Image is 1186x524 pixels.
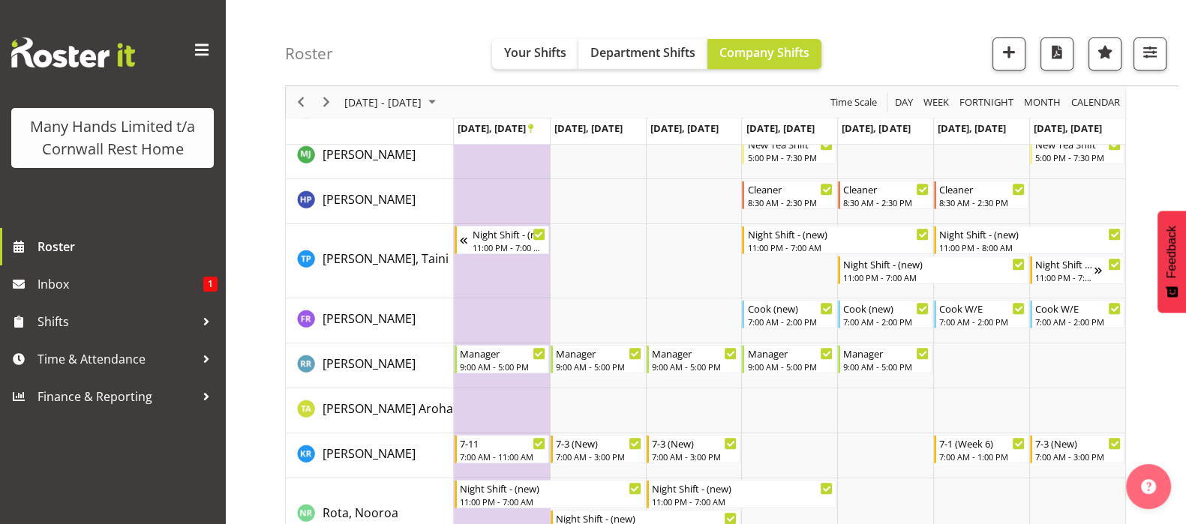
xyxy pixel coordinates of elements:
[492,39,578,69] button: Your Shifts
[26,115,199,160] div: Many Hands Limited t/a Cornwall Rest Home
[323,355,416,372] span: [PERSON_NAME]
[652,361,737,373] div: 9:00 AM - 5:00 PM
[843,361,929,373] div: 9:00 AM - 5:00 PM
[323,445,416,463] a: [PERSON_NAME]
[460,481,641,496] div: Night Shift - (new)
[342,93,443,112] button: September 22 - 28, 2025
[1133,37,1166,70] button: Filter Shifts
[838,181,932,209] div: Penman, Holly"s event - Cleaner Begin From Friday, September 26, 2025 at 8:30:00 AM GMT+12:00 End...
[323,250,449,267] span: [PERSON_NAME], Taini
[747,301,833,316] div: Cook (new)
[652,481,833,496] div: Night Shift - (new)
[323,145,416,163] a: [PERSON_NAME]
[843,271,1025,283] div: 11:00 PM - 7:00 AM
[843,346,929,361] div: Manager
[1040,37,1073,70] button: Download a PDF of the roster according to the set date range.
[460,361,545,373] div: 9:00 AM - 5:00 PM
[323,190,416,208] a: [PERSON_NAME]
[286,179,454,224] td: Penman, Holly resource
[1069,93,1123,112] button: Month
[1141,479,1156,494] img: help-xxl-2.png
[746,121,814,135] span: [DATE], [DATE]
[747,196,833,208] div: 8:30 AM - 2:30 PM
[11,37,135,67] img: Rosterit website logo
[934,435,1028,463] div: Richardson, Kirsty"s event - 7-1 (Week 6) Begin From Saturday, September 27, 2025 at 7:00:00 AM G...
[286,388,454,433] td: Rhind-Sutherland, Te Aroha resource
[747,316,833,328] div: 7:00 AM - 2:00 PM
[843,181,929,196] div: Cleaner
[747,361,833,373] div: 9:00 AM - 5:00 PM
[556,346,641,361] div: Manager
[939,301,1025,316] div: Cook W/E
[551,345,645,373] div: Rhind, Reece"s event - Manager Begin From Tuesday, September 23, 2025 at 9:00:00 AM GMT+12:00 End...
[747,346,833,361] div: Manager
[1035,451,1121,463] div: 7:00 AM - 3:00 PM
[921,93,952,112] button: Timeline Week
[939,316,1025,328] div: 7:00 AM - 2:00 PM
[473,226,545,241] div: Night Shift - (new)
[38,235,218,258] span: Roster
[38,385,195,408] span: Finance & Reporting
[939,226,1121,241] div: Night Shift - (new)
[939,451,1025,463] div: 7:00 AM - 1:00 PM
[460,346,545,361] div: Manager
[286,224,454,298] td: Pia, Taini resource
[893,93,916,112] button: Timeline Day
[473,241,545,253] div: 11:00 PM - 7:00 AM
[652,496,833,508] div: 11:00 PM - 7:00 AM
[893,93,914,112] span: Day
[286,343,454,388] td: Rhind, Reece resource
[1022,93,1064,112] button: Timeline Month
[38,310,195,333] span: Shifts
[838,256,1028,284] div: Pia, Taini"s event - Night Shift - (new) Begin From Friday, September 26, 2025 at 11:00:00 PM GMT...
[1030,435,1124,463] div: Richardson, Kirsty"s event - 7-3 (New) Begin From Sunday, September 28, 2025 at 7:00:00 AM GMT+13...
[323,400,453,417] span: [PERSON_NAME] Aroha
[652,436,737,451] div: 7-3 (New)
[291,93,311,112] button: Previous
[742,136,836,164] div: McGrath, Jade"s event - New Tea Shift Begin From Thursday, September 25, 2025 at 5:00:00 PM GMT+1...
[458,121,533,135] span: [DATE], [DATE]
[556,436,641,451] div: 7-3 (New)
[742,300,836,328] div: Rainbird, Felisa"s event - Cook (new) Begin From Thursday, September 25, 2025 at 7:00:00 AM GMT+1...
[288,86,314,118] div: Previous
[1070,93,1121,112] span: calendar
[747,151,833,163] div: 5:00 PM - 7:30 PM
[992,37,1025,70] button: Add a new shift
[286,134,454,179] td: McGrath, Jade resource
[590,44,695,61] span: Department Shifts
[747,181,833,196] div: Cleaner
[843,256,1025,271] div: Night Shift - (new)
[934,300,1028,328] div: Rainbird, Felisa"s event - Cook W/E Begin From Saturday, September 27, 2025 at 7:00:00 AM GMT+12:...
[1035,316,1121,328] div: 7:00 AM - 2:00 PM
[323,310,416,328] a: [PERSON_NAME]
[647,480,837,508] div: Rota, Nooroa"s event - Night Shift - (new) Begin From Wednesday, September 24, 2025 at 11:00:00 P...
[719,44,809,61] span: Company Shifts
[1035,256,1094,271] div: Night Shift - (new)
[843,316,929,328] div: 7:00 AM - 2:00 PM
[551,435,645,463] div: Richardson, Kirsty"s event - 7-3 (New) Begin From Tuesday, September 23, 2025 at 7:00:00 AM GMT+1...
[323,504,398,522] a: Rota, Nooroa
[286,298,454,343] td: Rainbird, Felisa resource
[460,436,545,451] div: 7-11
[343,93,423,112] span: [DATE] - [DATE]
[1030,256,1124,284] div: Pia, Taini"s event - Night Shift - (new) Begin From Sunday, September 28, 2025 at 11:00:00 PM GMT...
[652,346,737,361] div: Manager
[323,505,398,521] span: Rota, Nooroa
[843,196,929,208] div: 8:30 AM - 2:30 PM
[647,345,741,373] div: Rhind, Reece"s event - Manager Begin From Wednesday, September 24, 2025 at 9:00:00 AM GMT+12:00 E...
[460,496,641,508] div: 11:00 PM - 7:00 AM
[958,93,1015,112] span: Fortnight
[323,400,453,418] a: [PERSON_NAME] Aroha
[1165,226,1178,278] span: Feedback
[554,121,623,135] span: [DATE], [DATE]
[1088,37,1121,70] button: Highlight an important date within the roster.
[747,241,929,253] div: 11:00 PM - 7:00 AM
[838,300,932,328] div: Rainbird, Felisa"s event - Cook (new) Begin From Friday, September 26, 2025 at 7:00:00 AM GMT+12:...
[556,451,641,463] div: 7:00 AM - 3:00 PM
[203,277,218,292] span: 1
[650,121,719,135] span: [DATE], [DATE]
[323,191,416,208] span: [PERSON_NAME]
[939,241,1121,253] div: 11:00 PM - 8:00 AM
[829,93,878,112] span: Time Scale
[957,93,1016,112] button: Fortnight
